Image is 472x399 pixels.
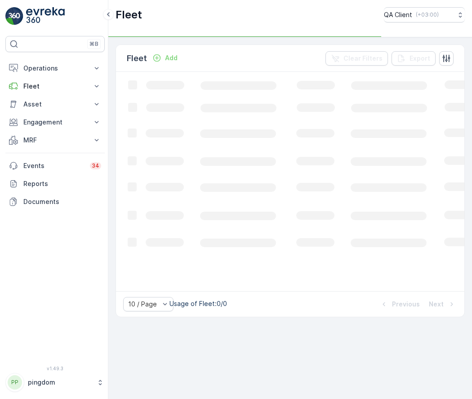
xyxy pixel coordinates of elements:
[5,366,105,371] span: v 1.49.3
[325,51,388,66] button: Clear Filters
[23,179,101,188] p: Reports
[416,11,439,18] p: ( +03:00 )
[169,299,227,308] p: Usage of Fleet : 0/0
[116,8,142,22] p: Fleet
[5,193,105,211] a: Documents
[8,375,22,390] div: PP
[92,162,99,169] p: 34
[5,157,105,175] a: Events34
[127,52,147,65] p: Fleet
[5,131,105,149] button: MRF
[26,7,65,25] img: logo_light-DOdMpM7g.png
[5,59,105,77] button: Operations
[165,53,178,62] p: Add
[343,54,383,63] p: Clear Filters
[23,161,85,170] p: Events
[378,299,421,310] button: Previous
[384,7,465,22] button: QA Client(+03:00)
[89,40,98,48] p: ⌘B
[5,95,105,113] button: Asset
[23,82,87,91] p: Fleet
[23,64,87,73] p: Operations
[5,77,105,95] button: Fleet
[5,113,105,131] button: Engagement
[5,175,105,193] a: Reports
[429,300,444,309] p: Next
[5,7,23,25] img: logo
[5,373,105,392] button: PPpingdom
[384,10,412,19] p: QA Client
[149,53,181,63] button: Add
[23,118,87,127] p: Engagement
[23,100,87,109] p: Asset
[28,378,92,387] p: pingdom
[392,300,420,309] p: Previous
[428,299,457,310] button: Next
[23,197,101,206] p: Documents
[392,51,436,66] button: Export
[410,54,430,63] p: Export
[23,136,87,145] p: MRF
